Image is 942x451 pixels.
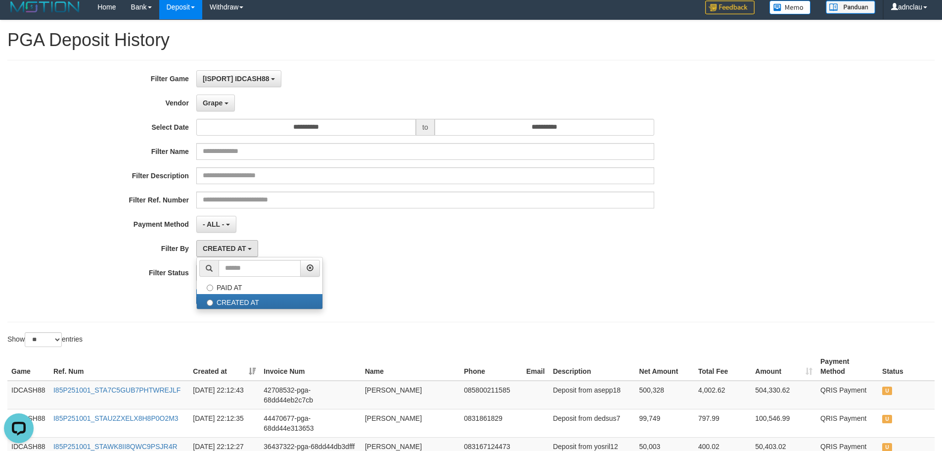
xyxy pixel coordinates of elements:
td: Deposit from dedsus7 [549,409,635,437]
label: PAID AT [197,279,322,294]
input: CREATED AT [207,300,213,306]
td: 500,328 [635,381,694,409]
th: Created at: activate to sort column ascending [189,352,260,381]
th: Net Amount [635,352,694,381]
td: IDCASH88 [7,381,49,409]
select: Showentries [25,332,62,347]
span: Grape [203,99,223,107]
td: 4,002.62 [694,381,751,409]
th: Total Fee [694,352,751,381]
td: [PERSON_NAME] [361,409,460,437]
th: Game [7,352,49,381]
span: [ISPORT] IDCASH88 [203,75,269,83]
span: UNPAID [882,387,892,395]
button: Open LiveChat chat widget [4,4,34,34]
th: Email [522,352,549,381]
a: I85P251001_STAU2ZXELX8H8P0O2M3 [53,414,179,422]
img: Button%20Memo.svg [769,0,811,14]
button: Grape [196,95,235,111]
td: 797.99 [694,409,751,437]
td: 085800211585 [460,381,522,409]
td: 42708532-pga-68dd44eb2c7cb [260,381,361,409]
th: Description [549,352,635,381]
label: Show entries [7,332,83,347]
span: - ALL - [203,220,224,228]
th: Invoice Num [260,352,361,381]
td: 100,546.99 [751,409,816,437]
td: 44470677-pga-68dd44e313653 [260,409,361,437]
td: 504,330.62 [751,381,816,409]
h1: PGA Deposit History [7,30,935,50]
span: CREATED AT [203,245,246,252]
th: Phone [460,352,522,381]
th: Amount: activate to sort column ascending [751,352,816,381]
td: [PERSON_NAME] [361,381,460,409]
th: Payment Method [816,352,878,381]
span: UNPAID [882,415,892,423]
th: Name [361,352,460,381]
td: 0831861829 [460,409,522,437]
td: [DATE] 22:12:35 [189,409,260,437]
th: Ref. Num [49,352,189,381]
img: panduan.png [826,0,875,14]
a: I85P251001_STAWK8II8QWC9PSJR4R [53,443,178,451]
td: [DATE] 22:12:43 [189,381,260,409]
td: QRIS Payment [816,381,878,409]
button: CREATED AT [196,240,259,257]
label: CREATED AT [197,294,322,309]
img: Feedback.jpg [705,0,755,14]
td: 99,749 [635,409,694,437]
button: [ISPORT] IDCASH88 [196,70,281,87]
td: QRIS Payment [816,409,878,437]
td: Deposit from asepp18 [549,381,635,409]
input: PAID AT [207,285,213,291]
th: Status [878,352,935,381]
span: to [416,119,435,136]
button: - ALL - [196,216,236,233]
a: I85P251001_STA7C5GUB7PHTWREJLF [53,386,180,394]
